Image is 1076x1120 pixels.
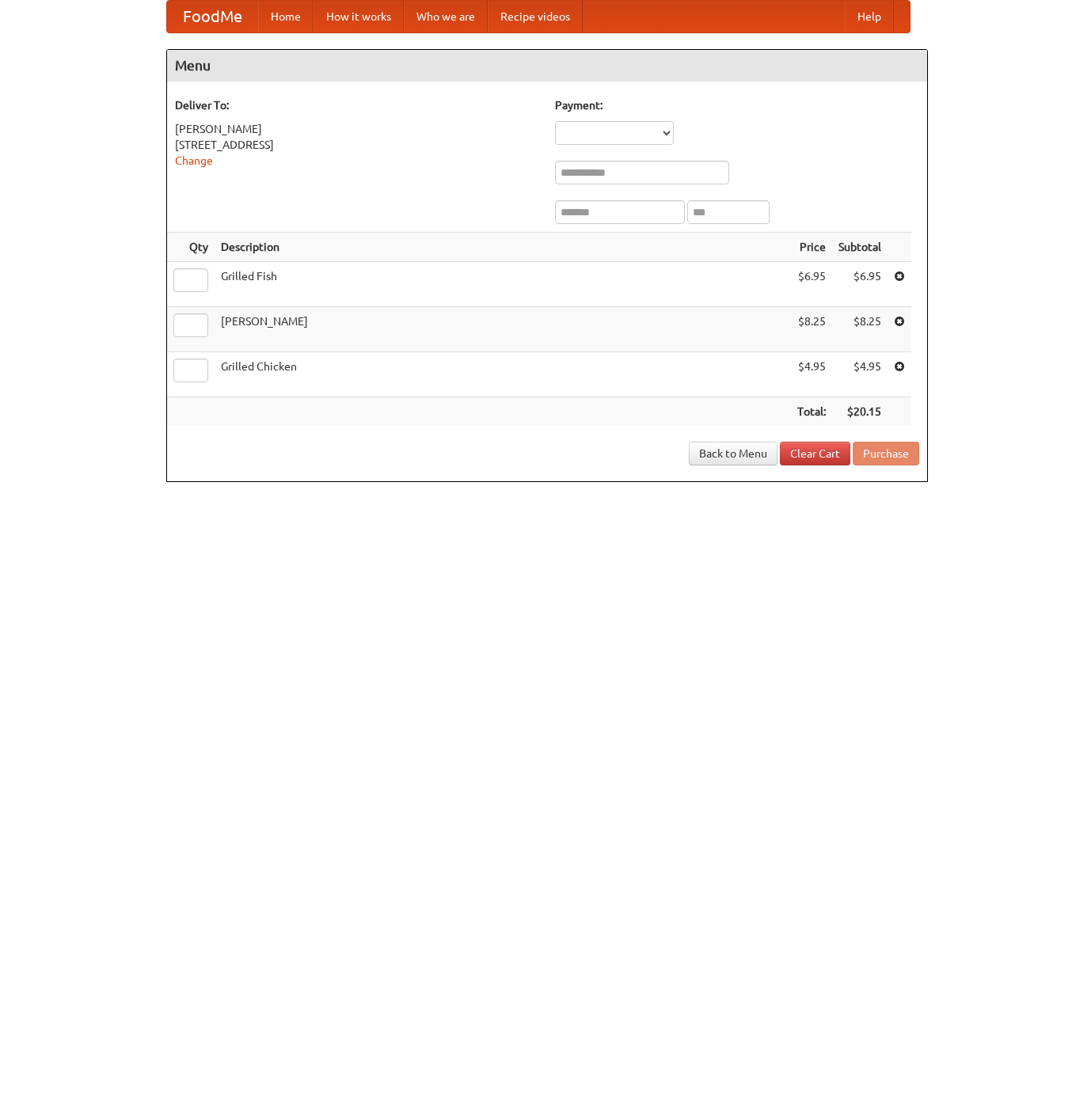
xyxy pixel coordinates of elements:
[832,352,888,397] td: $4.95
[215,233,791,262] th: Description
[832,262,888,307] td: $6.95
[853,442,919,465] button: Purchase
[689,442,778,465] a: Back to Menu
[215,352,791,397] td: Grilled Chicken
[791,397,832,427] th: Total:
[215,262,791,307] td: Grilled Fish
[845,1,894,32] a: Help
[791,233,832,262] th: Price
[832,307,888,352] td: $8.25
[791,262,832,307] td: $6.95
[832,233,888,262] th: Subtotal
[832,397,888,427] th: $20.15
[167,50,927,82] h4: Menu
[215,307,791,352] td: [PERSON_NAME]
[404,1,488,32] a: Who we are
[791,352,832,397] td: $4.95
[258,1,314,32] a: Home
[791,307,832,352] td: $8.25
[167,1,258,32] a: FoodMe
[167,233,215,262] th: Qty
[175,97,539,113] h5: Deliver To:
[780,442,850,465] a: Clear Cart
[555,97,919,113] h5: Payment:
[175,137,539,153] div: [STREET_ADDRESS]
[175,121,539,137] div: [PERSON_NAME]
[175,154,213,167] a: Change
[488,1,583,32] a: Recipe videos
[314,1,404,32] a: How it works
